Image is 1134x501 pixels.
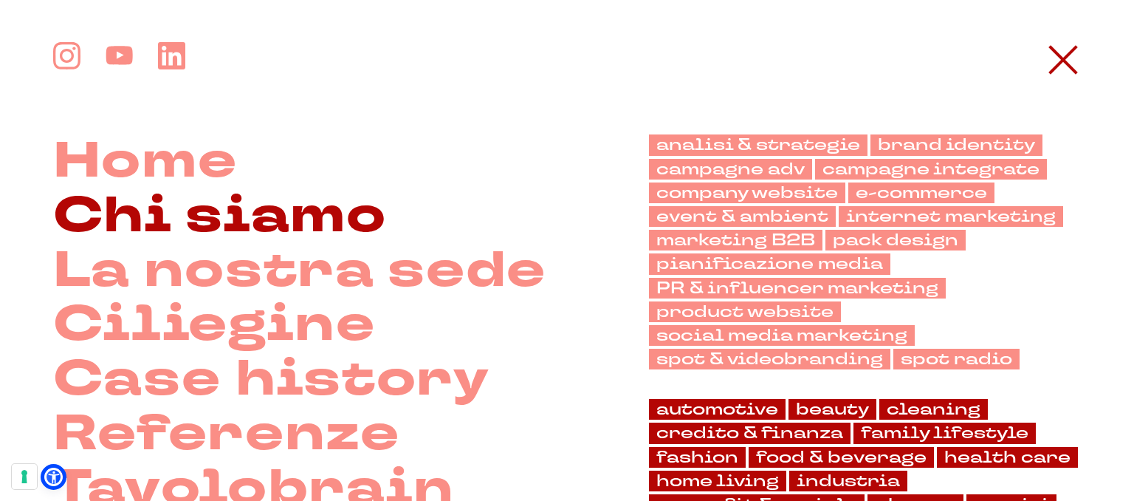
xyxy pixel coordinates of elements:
a: campagne adv [649,159,812,180]
a: spot & videobranding [649,349,890,369]
a: social media marketing [649,325,915,346]
a: food & beverage [749,447,934,468]
a: e-commerce [848,183,994,203]
a: automotive [649,399,786,420]
a: Chi siamo [53,189,387,244]
a: pack design [825,230,966,250]
a: analisi & strategie [649,134,867,155]
a: credito & finanza [649,423,850,443]
a: La nostra sede [53,244,546,299]
a: Referenze [53,407,400,462]
a: beauty [788,399,876,420]
a: spot radio [893,349,1020,369]
a: pianificazione media [649,253,890,274]
a: event & ambient [649,206,836,227]
a: Case history [53,352,490,407]
a: campagne integrate [815,159,1047,180]
a: product website [649,301,841,322]
a: family lifestyle [853,423,1036,443]
button: Le tue preferenze relative al consenso per le tecnologie di tracciamento [12,464,37,489]
a: company website [649,183,845,203]
a: marketing B2B [649,230,822,250]
a: cleaning [879,399,988,420]
a: Open Accessibility Menu [44,468,63,486]
a: health care [937,447,1078,468]
a: PR & influencer marketing [649,278,946,299]
a: home living [649,471,786,491]
a: industria [789,471,907,491]
a: Home [53,134,238,189]
a: Ciliegine [53,298,376,352]
a: fashion [649,447,746,468]
a: internet marketing [839,206,1063,227]
a: brand identity [870,134,1042,155]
